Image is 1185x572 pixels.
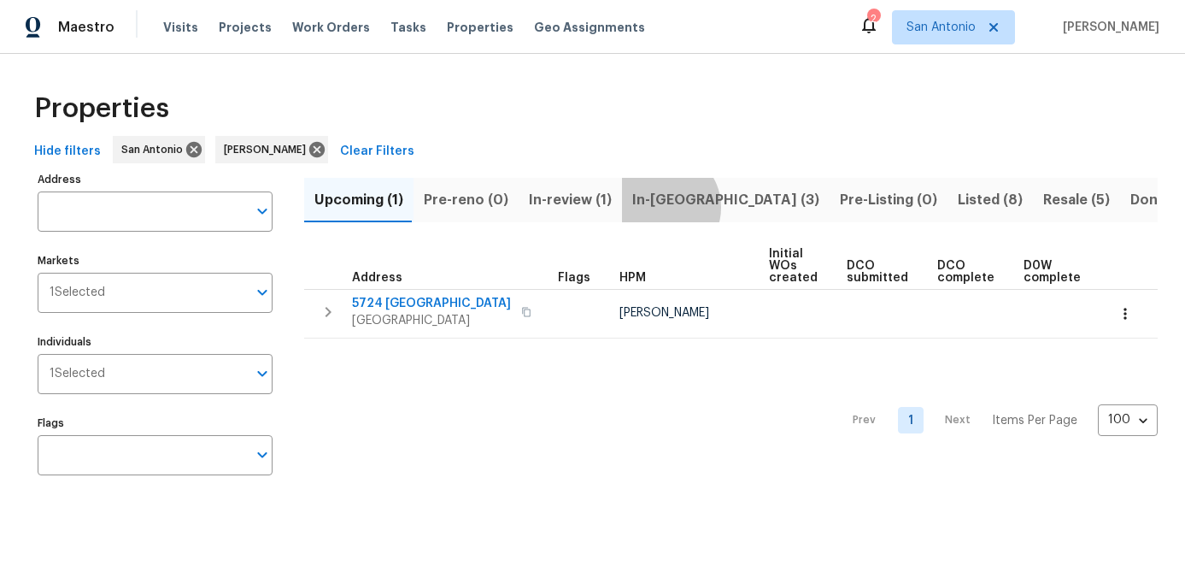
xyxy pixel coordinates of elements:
div: 100 [1098,398,1158,442]
button: Open [250,199,274,223]
span: Properties [447,19,513,36]
span: Resale (5) [1043,188,1110,212]
span: Work Orders [292,19,370,36]
span: Hide filters [34,141,101,162]
span: Properties [34,100,169,117]
span: Maestro [58,19,114,36]
span: Address [352,272,402,284]
label: Flags [38,418,273,428]
span: Projects [219,19,272,36]
span: Pre-Listing (0) [840,188,937,212]
span: DCO complete [937,260,994,284]
span: Upcoming (1) [314,188,403,212]
button: Open [250,280,274,304]
span: HPM [619,272,646,284]
span: [PERSON_NAME] [224,141,313,158]
p: Items Per Page [992,412,1077,429]
div: San Antonio [113,136,205,163]
div: 2 [867,10,879,27]
a: Goto page 1 [898,407,924,433]
span: San Antonio [121,141,190,158]
span: DCO submitted [847,260,908,284]
span: 1 Selected [50,286,105,300]
label: Markets [38,256,273,266]
span: In-review (1) [529,188,612,212]
span: Tasks [390,21,426,33]
button: Open [250,443,274,467]
nav: Pagination Navigation [836,349,1158,492]
button: Hide filters [27,136,108,168]
span: Clear Filters [340,141,414,162]
span: Pre-reno (0) [424,188,508,212]
button: Open [250,362,274,386]
label: Address [38,174,273,185]
span: Listed (8) [958,188,1023,212]
span: 1 Selected [50,367,105,381]
div: [PERSON_NAME] [215,136,328,163]
span: [GEOGRAPHIC_DATA] [352,312,511,329]
span: Visits [163,19,198,36]
label: Individuals [38,337,273,347]
span: 5724 [GEOGRAPHIC_DATA] [352,295,511,312]
span: Geo Assignments [534,19,645,36]
span: Initial WOs created [769,248,818,284]
span: San Antonio [906,19,976,36]
span: [PERSON_NAME] [1056,19,1159,36]
span: D0W complete [1024,260,1081,284]
span: [PERSON_NAME] [619,307,709,319]
span: In-[GEOGRAPHIC_DATA] (3) [632,188,819,212]
button: Clear Filters [333,136,421,168]
span: Flags [558,272,590,284]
